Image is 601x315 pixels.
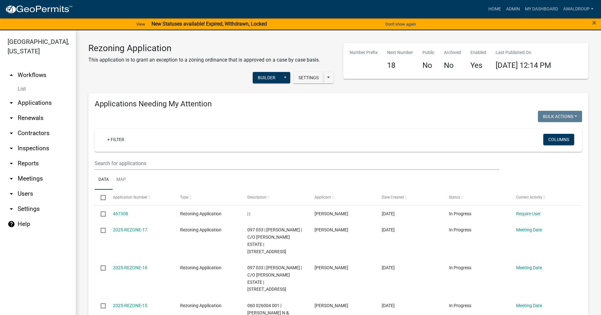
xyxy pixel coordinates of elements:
[309,190,376,205] datatable-header-cell: Applicant
[315,265,348,270] span: Ross Mundy
[180,195,188,199] span: Type
[592,19,596,27] button: Close
[174,190,241,205] datatable-header-cell: Type
[543,134,574,145] button: Columns
[8,175,15,182] i: arrow_drop_down
[151,21,267,27] strong: New Statuses available! Expired, Withdrawn, Locked
[8,145,15,152] i: arrow_drop_down
[383,19,418,29] button: Don't show again
[315,211,348,216] span: Angela Waldroup
[387,49,413,56] p: Next Number
[470,61,486,70] h4: Yes
[180,265,221,270] span: Rezoning Application
[113,195,147,199] span: Application Number
[8,114,15,122] i: arrow_drop_down
[382,227,395,232] span: 08/07/2025
[247,227,302,254] span: 097 033 | SHARP TEMPY | C/O IRENE SHARP ESTATE | 820 HARMONY RD
[516,195,542,199] span: Current Activity
[113,227,147,232] a: 2025-REZONE-17
[382,303,395,308] span: 07/31/2025
[382,265,395,270] span: 08/06/2025
[293,72,324,83] button: Settings
[470,49,486,56] p: Enabled
[8,99,15,107] i: arrow_drop_down
[315,195,331,199] span: Applicant
[107,190,174,205] datatable-header-cell: Application Number
[95,99,582,109] h4: Applications Needing My Attention
[8,205,15,213] i: arrow_drop_down
[113,303,147,308] a: 2025-REZONE-15
[113,265,147,270] a: 2025-REZONE-16
[382,211,395,216] span: 08/21/2025
[444,49,461,56] p: Archived
[592,18,596,27] span: ×
[113,170,130,190] a: Map
[113,211,128,216] a: 467308
[253,72,280,83] button: Builder
[561,3,596,15] a: awaldroup
[241,190,309,205] datatable-header-cell: Description
[315,303,348,308] span: Tyler Mathis
[444,61,461,70] h4: No
[247,195,267,199] span: Description
[510,190,577,205] datatable-header-cell: Current Activity
[516,227,542,232] a: Meeting Date
[102,134,129,145] a: + Filter
[516,303,542,308] a: Meeting Date
[522,3,561,15] a: My Dashboard
[8,220,15,228] i: help
[449,265,471,270] span: In Progress
[8,129,15,137] i: arrow_drop_down
[449,195,460,199] span: Status
[350,49,378,56] p: Number Prefix
[134,19,148,29] a: View
[443,190,510,205] datatable-header-cell: Status
[538,111,582,122] button: Bulk Actions
[516,211,541,216] a: Require User
[95,157,499,170] input: Search for applications
[180,211,221,216] span: Rezoning Application
[486,3,504,15] a: Home
[504,3,522,15] a: Admin
[95,190,107,205] datatable-header-cell: Select
[449,303,471,308] span: In Progress
[496,61,551,70] span: [DATE] 12:14 PM
[95,170,113,190] a: Data
[449,211,471,216] span: In Progress
[422,61,434,70] h4: No
[8,71,15,79] i: arrow_drop_up
[387,61,413,70] h4: 18
[8,160,15,167] i: arrow_drop_down
[516,265,542,270] a: Meeting Date
[496,49,551,56] p: Last Published On
[449,227,471,232] span: In Progress
[382,195,404,199] span: Date Created
[247,265,302,292] span: 097 033 | SHARP TEMPY | C/O IRENE SHARP ESTATE | 820 HARMONY RD
[315,227,348,232] span: Ross Mundy
[8,190,15,198] i: arrow_drop_down
[180,227,221,232] span: Rezoning Application
[88,56,320,64] p: This application is to grant an exception to a zoning ordinance that is approved on a case by cas...
[247,211,250,216] span: | |
[376,190,443,205] datatable-header-cell: Date Created
[422,49,434,56] p: Public
[180,303,221,308] span: Rezoning Application
[88,43,320,54] h3: Rezoning Application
